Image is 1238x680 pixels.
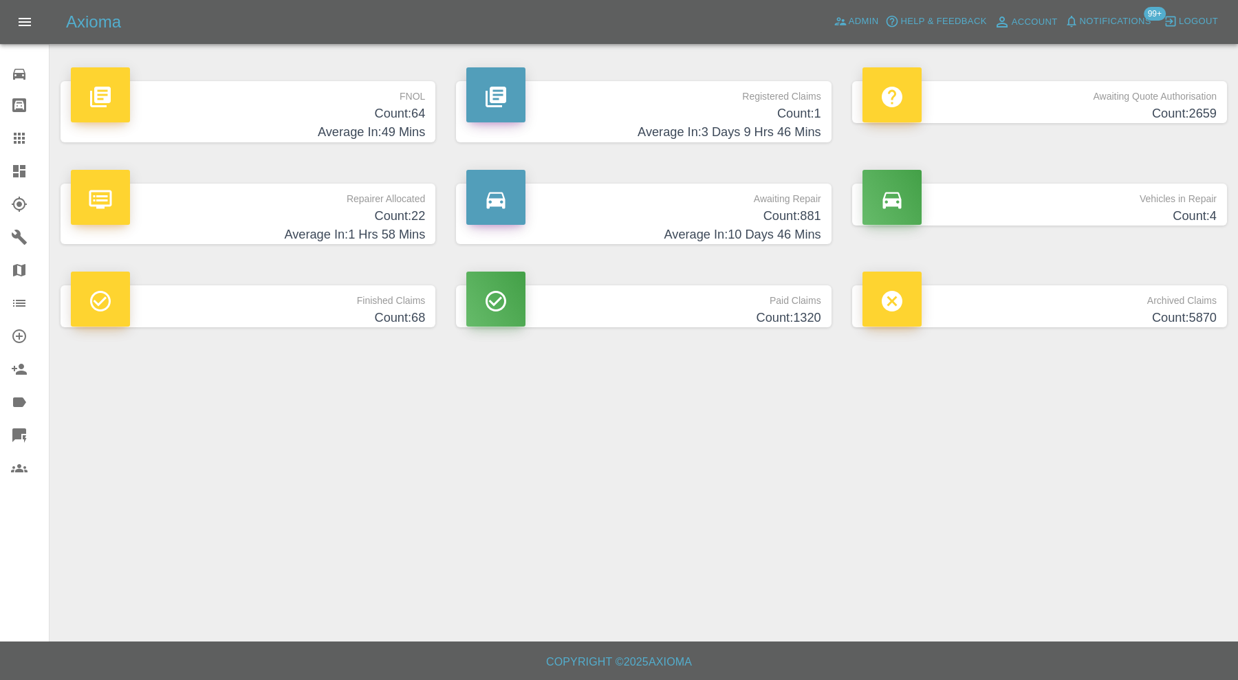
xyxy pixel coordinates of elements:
p: Finished Claims [71,285,425,309]
a: Vehicles in RepairCount:4 [852,184,1227,226]
a: FNOLCount:64Average In:49 Mins [61,81,435,142]
h4: Count: 5870 [862,309,1217,327]
p: Archived Claims [862,285,1217,309]
button: Logout [1160,11,1221,32]
p: Vehicles in Repair [862,184,1217,207]
h4: Average In: 49 Mins [71,123,425,142]
h4: Count: 881 [466,207,821,226]
a: Registered ClaimsCount:1Average In:3 Days 9 Hrs 46 Mins [456,81,831,142]
span: Logout [1179,14,1218,30]
button: Open drawer [8,6,41,39]
h4: Count: 2659 [862,105,1217,123]
h4: Count: 22 [71,207,425,226]
h4: Count: 1 [466,105,821,123]
span: 99+ [1144,7,1166,21]
h6: Copyright © 2025 Axioma [11,652,1227,672]
p: Paid Claims [466,285,821,309]
a: Awaiting RepairCount:881Average In:10 Days 46 Mins [456,184,831,245]
a: Finished ClaimsCount:68 [61,285,435,327]
h5: Axioma [66,11,121,33]
span: Account [1012,14,1058,30]
a: Account [990,11,1061,33]
span: Admin [849,14,879,30]
a: Repairer AllocatedCount:22Average In:1 Hrs 58 Mins [61,184,435,245]
a: Paid ClaimsCount:1320 [456,285,831,327]
h4: Average In: 10 Days 46 Mins [466,226,821,244]
a: Archived ClaimsCount:5870 [852,285,1227,327]
button: Help & Feedback [882,11,990,32]
a: Admin [830,11,882,32]
h4: Count: 1320 [466,309,821,327]
a: Awaiting Quote AuthorisationCount:2659 [852,81,1227,123]
p: Awaiting Repair [466,184,821,207]
h4: Average In: 3 Days 9 Hrs 46 Mins [466,123,821,142]
p: Registered Claims [466,81,821,105]
h4: Count: 4 [862,207,1217,226]
h4: Average In: 1 Hrs 58 Mins [71,226,425,244]
p: Repairer Allocated [71,184,425,207]
p: Awaiting Quote Authorisation [862,81,1217,105]
span: Notifications [1080,14,1151,30]
p: FNOL [71,81,425,105]
button: Notifications [1061,11,1155,32]
span: Help & Feedback [900,14,986,30]
h4: Count: 68 [71,309,425,327]
h4: Count: 64 [71,105,425,123]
